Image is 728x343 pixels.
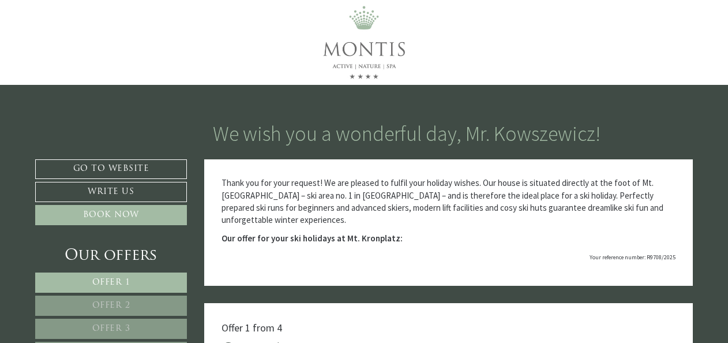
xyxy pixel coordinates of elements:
div: Our offers [35,245,187,267]
a: Go to website [35,159,187,179]
span: Offer 1 [92,278,130,287]
strong: Our offer for your ski holidays at Mt. Kronplatz: [222,233,403,244]
a: Book now [35,205,187,225]
h1: We wish you a wonderful day, Mr. Kowszewicz! [213,122,601,146]
p: Thank you for your request! We are pleased to fulfil your holiday wishes. Our house is situated d... [222,177,676,226]
span: Offer 3 [92,325,130,333]
span: Offer 1 from 4 [222,321,282,334]
span: Offer 2 [92,301,130,310]
span: Your reference number: R9708/2025 [590,253,676,261]
a: Write us [35,182,187,202]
